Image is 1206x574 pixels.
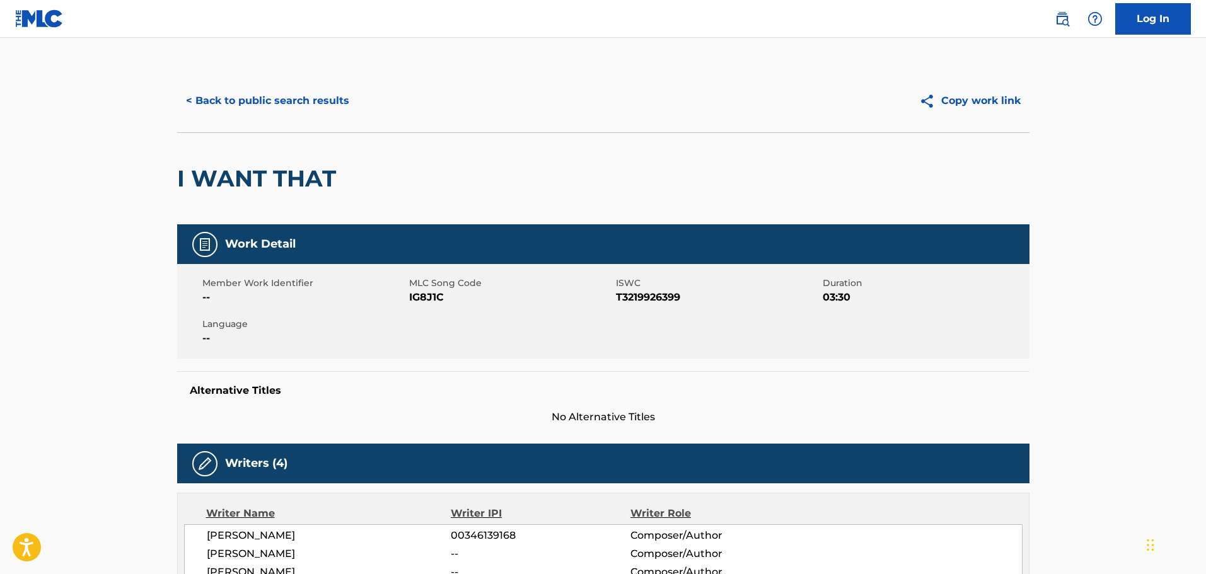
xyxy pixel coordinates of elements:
[630,528,794,543] span: Composer/Author
[1087,11,1103,26] img: help
[225,456,287,471] h5: Writers (4)
[206,506,451,521] div: Writer Name
[15,9,64,28] img: MLC Logo
[197,237,212,252] img: Work Detail
[451,546,630,561] span: --
[451,506,630,521] div: Writer IPI
[177,164,342,193] h2: I WANT THAT
[630,506,794,521] div: Writer Role
[177,410,1029,425] span: No Alternative Titles
[451,528,630,543] span: 00346139168
[177,85,358,117] button: < Back to public search results
[910,85,1029,117] button: Copy work link
[823,290,1026,305] span: 03:30
[1115,3,1191,35] a: Log In
[616,290,820,305] span: T3219926399
[1143,514,1206,574] iframe: Chat Widget
[225,237,296,251] h5: Work Detail
[1147,526,1154,564] div: Drag
[202,277,406,290] span: Member Work Identifier
[202,290,406,305] span: --
[197,456,212,471] img: Writers
[202,318,406,331] span: Language
[616,277,820,290] span: ISWC
[1082,6,1108,32] div: Help
[409,277,613,290] span: MLC Song Code
[207,528,451,543] span: [PERSON_NAME]
[1050,6,1075,32] a: Public Search
[190,384,1017,397] h5: Alternative Titles
[202,331,406,346] span: --
[409,290,613,305] span: IG8J1C
[823,277,1026,290] span: Duration
[630,546,794,561] span: Composer/Author
[207,546,451,561] span: [PERSON_NAME]
[919,93,941,109] img: Copy work link
[1055,11,1070,26] img: search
